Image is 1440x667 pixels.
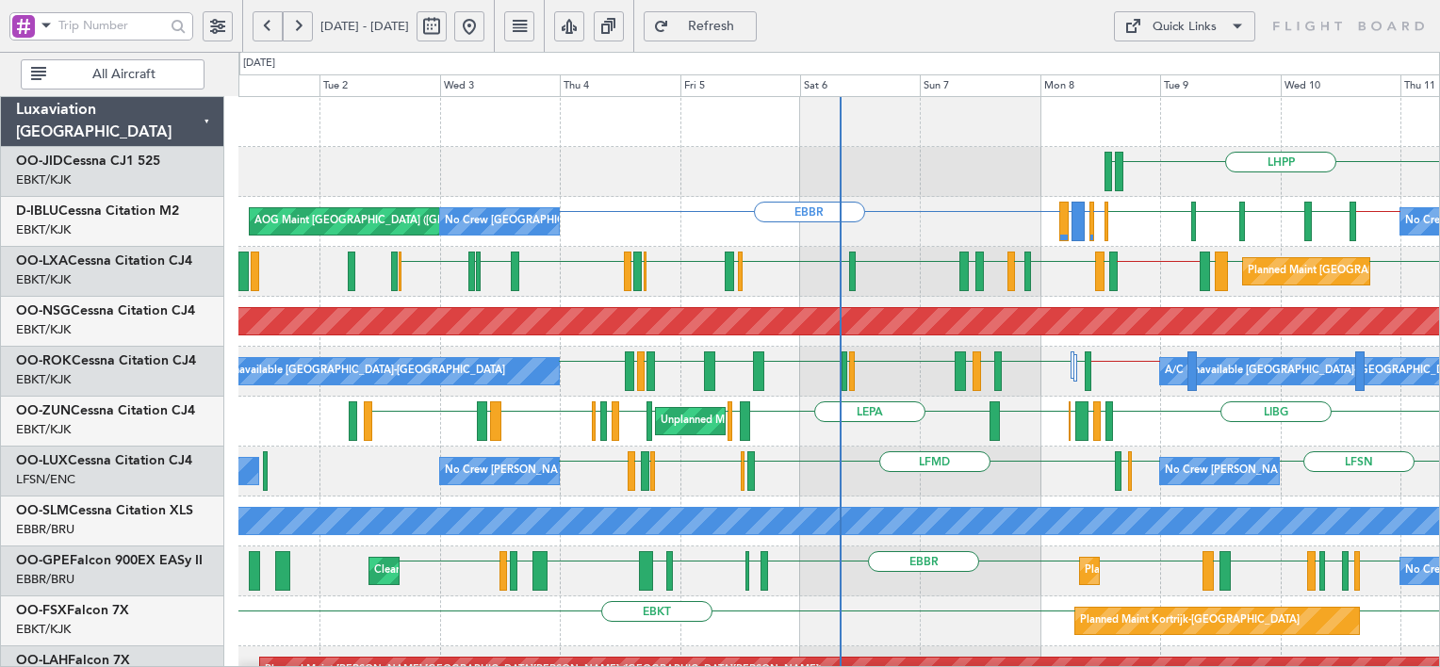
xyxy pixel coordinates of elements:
[16,554,70,567] span: OO-GPE
[16,421,71,438] a: EBKT/KJK
[440,74,560,97] div: Wed 3
[254,207,581,236] div: AOG Maint [GEOGRAPHIC_DATA] ([GEOGRAPHIC_DATA] National)
[205,357,505,385] div: A/C Unavailable [GEOGRAPHIC_DATA]-[GEOGRAPHIC_DATA]
[16,304,71,317] span: OO-NSG
[16,404,195,417] a: OO-ZUNCessna Citation CJ4
[16,404,71,417] span: OO-ZUN
[16,304,195,317] a: OO-NSGCessna Citation CJ4
[16,271,71,288] a: EBKT/KJK
[1085,557,1426,585] div: Planned Maint [GEOGRAPHIC_DATA] ([GEOGRAPHIC_DATA] National)
[16,204,58,218] span: D-IBLU
[16,254,192,268] a: OO-LXACessna Citation CJ4
[1153,18,1217,37] div: Quick Links
[16,654,130,667] a: OO-LAHFalcon 7X
[16,321,71,338] a: EBKT/KJK
[661,407,971,435] div: Unplanned Maint [GEOGRAPHIC_DATA] ([GEOGRAPHIC_DATA])
[1160,74,1280,97] div: Tue 9
[1165,457,1391,485] div: No Crew [PERSON_NAME] ([PERSON_NAME])
[16,504,193,517] a: OO-SLMCessna Citation XLS
[319,74,439,97] div: Tue 2
[16,171,71,188] a: EBKT/KJK
[16,604,67,617] span: OO-FSX
[16,604,129,617] a: OO-FSXFalcon 7X
[16,221,71,238] a: EBKT/KJK
[16,504,69,517] span: OO-SLM
[16,654,68,667] span: OO-LAH
[200,74,319,97] div: Mon 1
[16,471,75,488] a: LFSN/ENC
[16,554,203,567] a: OO-GPEFalcon 900EX EASy II
[50,68,198,81] span: All Aircraft
[16,155,63,168] span: OO-JID
[16,454,192,467] a: OO-LUXCessna Citation CJ4
[1040,74,1160,97] div: Mon 8
[320,18,409,35] span: [DATE] - [DATE]
[445,457,671,485] div: No Crew [PERSON_NAME] ([PERSON_NAME])
[16,155,160,168] a: OO-JIDCessna CJ1 525
[680,74,800,97] div: Fri 5
[920,74,1039,97] div: Sun 7
[16,454,68,467] span: OO-LUX
[21,59,205,89] button: All Aircraft
[58,11,165,40] input: Trip Number
[16,621,71,638] a: EBKT/KJK
[1080,607,1300,635] div: Planned Maint Kortrijk-[GEOGRAPHIC_DATA]
[16,571,74,588] a: EBBR/BRU
[445,207,761,236] div: No Crew [GEOGRAPHIC_DATA] ([GEOGRAPHIC_DATA] National)
[16,254,68,268] span: OO-LXA
[1281,74,1400,97] div: Wed 10
[16,371,71,388] a: EBKT/KJK
[1114,11,1255,41] button: Quick Links
[16,354,72,367] span: OO-ROK
[16,204,179,218] a: D-IBLUCessna Citation M2
[673,20,750,33] span: Refresh
[800,74,920,97] div: Sat 6
[16,521,74,538] a: EBBR/BRU
[16,354,196,367] a: OO-ROKCessna Citation CJ4
[374,557,689,585] div: Cleaning [GEOGRAPHIC_DATA] ([GEOGRAPHIC_DATA] National)
[560,74,679,97] div: Thu 4
[644,11,757,41] button: Refresh
[243,56,275,72] div: [DATE]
